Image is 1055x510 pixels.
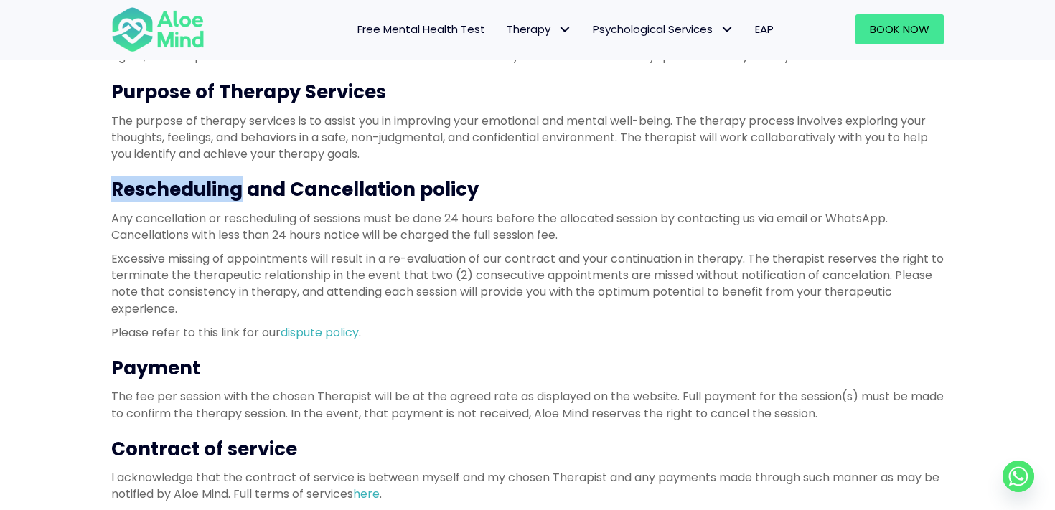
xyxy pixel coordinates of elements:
span: Book Now [870,22,929,37]
p: The purpose of therapy services is to assist you in improving your emotional and mental well-bein... [111,113,944,163]
p: Any cancellation or rescheduling of sessions must be done 24 hours before the allocated session b... [111,210,944,243]
a: Psychological ServicesPsychological Services: submenu [582,14,744,44]
a: EAP [744,14,784,44]
a: Free Mental Health Test [347,14,496,44]
span: Therapy [507,22,571,37]
p: The fee per session with the chosen Therapist will be at the agreed rate as displayed on the webs... [111,388,944,421]
a: here [353,486,380,502]
a: dispute policy [281,324,359,341]
span: Psychological Services [593,22,733,37]
p: I acknowledge that the contract of service is between myself and my chosen Therapist and any paym... [111,469,944,502]
p: Excessive missing of appointments will result in a re-evaluation of our contract and your continu... [111,250,944,317]
h3: Rescheduling and Cancellation policy [111,176,944,202]
a: TherapyTherapy: submenu [496,14,582,44]
h3: Purpose of Therapy Services [111,79,944,105]
nav: Menu [223,14,784,44]
p: Please refer to this link for our . [111,324,944,341]
span: EAP [755,22,774,37]
img: Aloe mind Logo [111,6,205,53]
h3: Contract of service [111,436,944,462]
h3: Payment [111,355,944,381]
span: Psychological Services: submenu [716,19,737,40]
span: Therapy: submenu [554,19,575,40]
span: Free Mental Health Test [357,22,485,37]
a: Book Now [855,14,944,44]
a: Whatsapp [1003,461,1034,492]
